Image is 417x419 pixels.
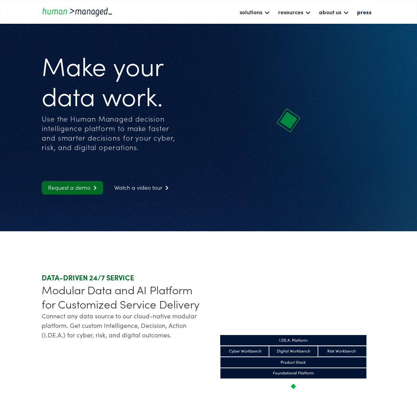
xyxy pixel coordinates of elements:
[108,181,175,194] a: Watch a video tour
[42,181,103,194] a: Request a demo
[277,350,310,354] g: Digital Workbench
[278,7,303,17] div: resources
[240,7,262,17] div: solutions
[90,185,97,190] span: 
[42,6,113,17] a: home
[42,282,205,311] div: Modular Data and AI Platform for Customized Service Delivery
[42,114,184,152] div: Use the Human Managed decision intelligence platform to make faster and smarter decisions for you...
[42,273,205,282] div: DATA-DRIVEN 24/7 SERVICE
[236,5,274,19] div: solutions
[328,350,356,352] g: Risk Workbench
[319,7,341,17] div: about us
[274,5,315,19] div: resources
[42,50,184,110] h1: Make your data work.
[315,5,353,19] div: about us
[162,185,169,190] span: 
[353,5,375,19] a: press
[42,311,205,339] div: Connect any data source to our cloud-native modular platform. Get custom Intelligence, Decision, ...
